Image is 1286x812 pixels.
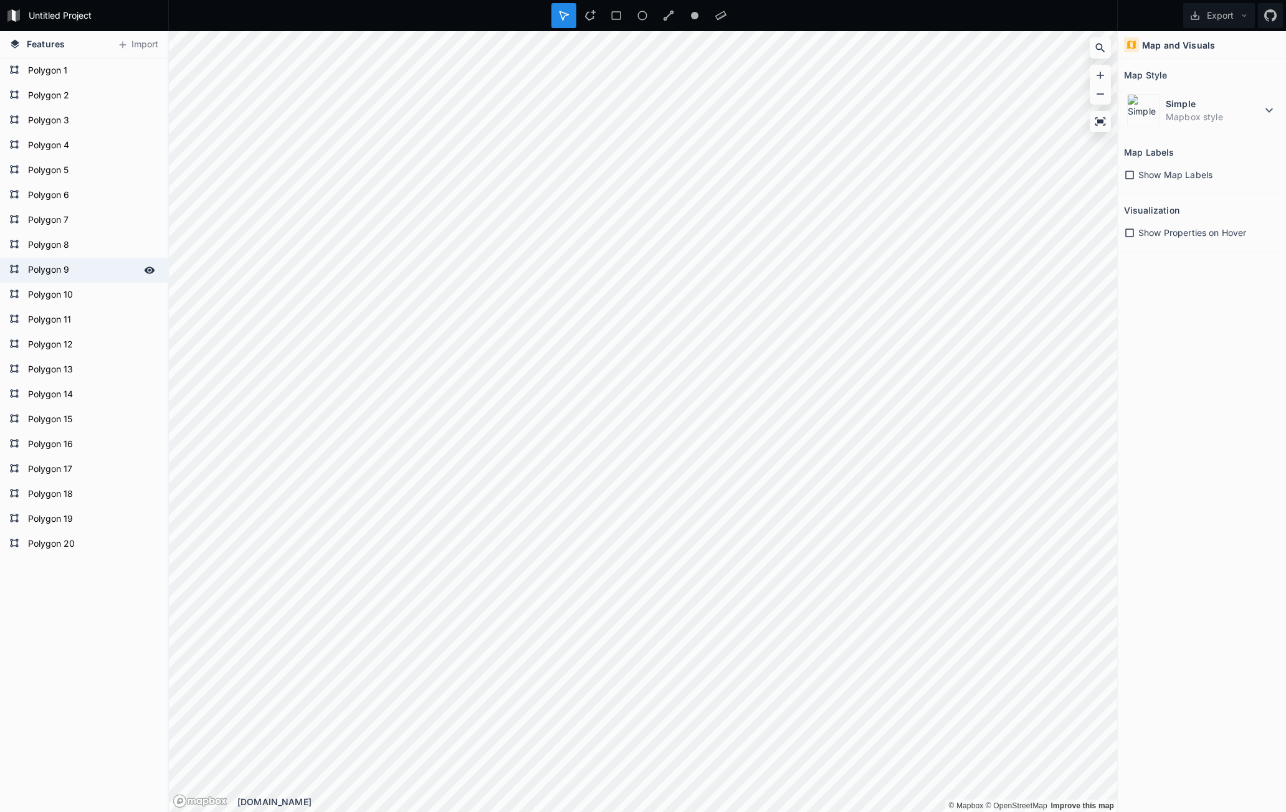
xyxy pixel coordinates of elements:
div: [DOMAIN_NAME] [237,795,1117,808]
button: Import [111,35,164,55]
span: Features [27,37,65,50]
button: Export [1183,3,1255,28]
a: Map feedback [1050,801,1114,810]
img: Simple [1127,94,1160,126]
dt: Simple [1166,97,1262,110]
h2: Map Style [1124,65,1167,85]
h2: Map Labels [1124,143,1174,162]
a: OpenStreetMap [986,801,1047,810]
span: Show Map Labels [1138,168,1212,181]
h4: Map and Visuals [1142,39,1215,52]
h2: Visualization [1124,201,1179,220]
dd: Mapbox style [1166,110,1262,123]
span: Show Properties on Hover [1138,226,1246,239]
a: Mapbox [948,801,983,810]
a: Mapbox logo [173,794,227,808]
